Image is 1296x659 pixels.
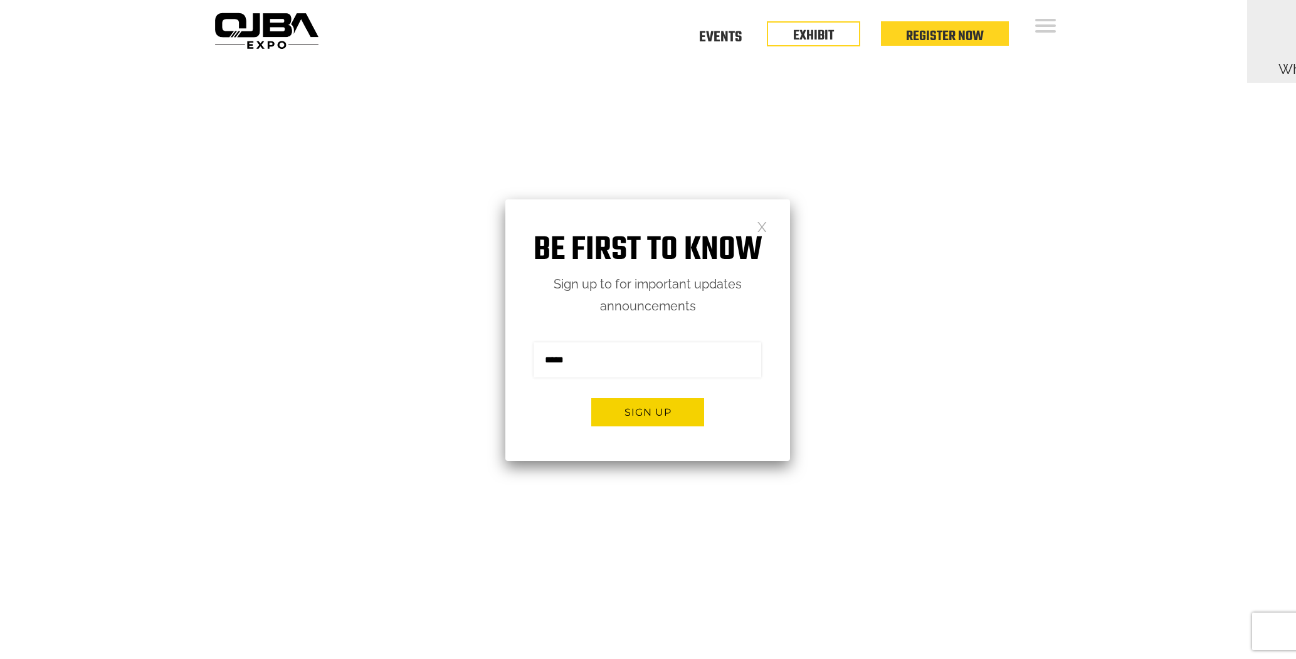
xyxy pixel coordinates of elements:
[591,398,704,426] button: Sign up
[757,221,767,231] a: Close
[906,26,984,47] a: Register Now
[505,273,790,317] p: Sign up to for important updates announcements
[505,231,790,270] h1: Be first to know
[793,25,834,46] a: EXHIBIT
